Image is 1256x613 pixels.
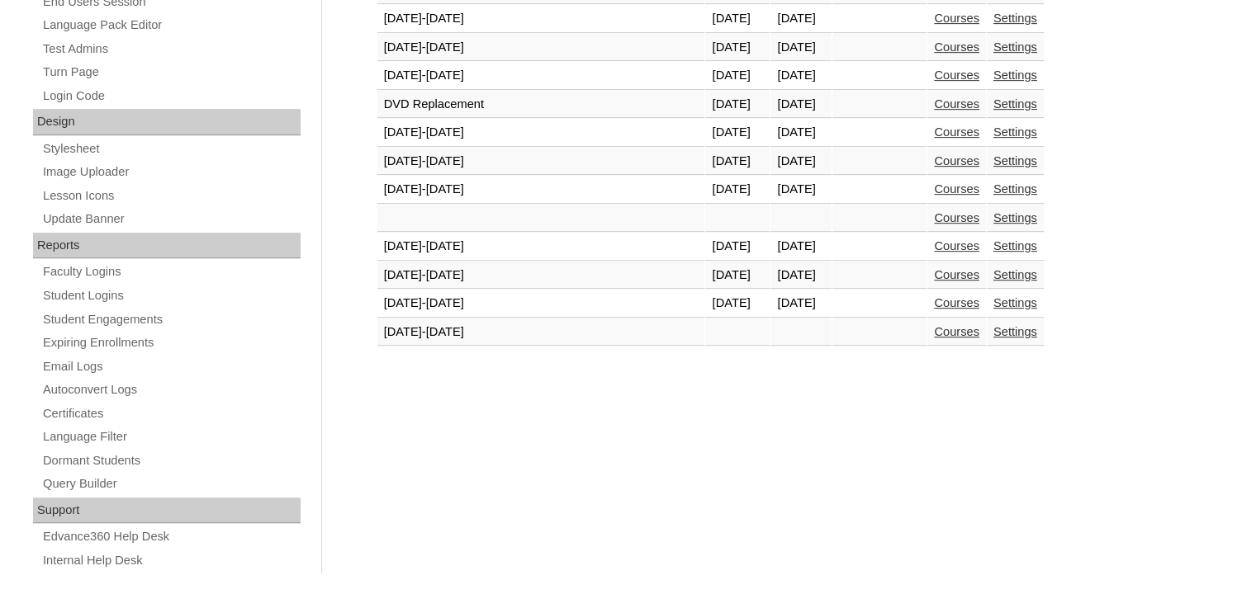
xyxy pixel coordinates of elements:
[934,268,979,281] a: Courses
[377,233,705,261] td: [DATE]-[DATE]
[377,262,705,290] td: [DATE]-[DATE]
[993,97,1037,111] a: Settings
[934,125,979,139] a: Courses
[770,34,831,62] td: [DATE]
[377,318,705,347] td: [DATE]-[DATE]
[705,148,770,176] td: [DATE]
[770,5,831,33] td: [DATE]
[934,12,979,25] a: Courses
[41,380,301,400] a: Autoconvert Logs
[41,550,301,571] a: Internal Help Desk
[41,403,301,424] a: Certificates
[705,34,770,62] td: [DATE]
[41,356,301,377] a: Email Logs
[705,176,770,204] td: [DATE]
[705,62,770,90] td: [DATE]
[33,497,301,524] div: Support
[41,474,301,494] a: Query Builder
[41,39,301,59] a: Test Admins
[770,290,831,318] td: [DATE]
[377,5,705,33] td: [DATE]-[DATE]
[41,62,301,83] a: Turn Page
[934,239,979,252] a: Courses
[770,119,831,147] td: [DATE]
[934,296,979,309] a: Courses
[41,285,301,306] a: Student Logins
[41,86,301,106] a: Login Code
[705,119,770,147] td: [DATE]
[993,125,1037,139] a: Settings
[705,233,770,261] td: [DATE]
[934,40,979,54] a: Courses
[41,15,301,35] a: Language Pack Editor
[33,109,301,135] div: Design
[41,139,301,159] a: Stylesheet
[993,239,1037,252] a: Settings
[377,62,705,90] td: [DATE]-[DATE]
[41,332,301,353] a: Expiring Enrollments
[41,162,301,182] a: Image Uploader
[377,176,705,204] td: [DATE]-[DATE]
[993,211,1037,224] a: Settings
[41,526,301,547] a: Edvance360 Help Desk
[993,40,1037,54] a: Settings
[993,154,1037,167] a: Settings
[934,211,979,224] a: Courses
[41,186,301,206] a: Lesson Icons
[934,68,979,82] a: Courses
[41,209,301,229] a: Update Banner
[705,91,770,119] td: [DATE]
[41,262,301,282] a: Faculty Logins
[934,325,979,338] a: Courses
[705,290,770,318] td: [DATE]
[770,91,831,119] td: [DATE]
[41,450,301,471] a: Dormant Students
[41,427,301,447] a: Language Filter
[770,148,831,176] td: [DATE]
[377,91,705,119] td: DVD Replacement
[770,233,831,261] td: [DATE]
[993,182,1037,196] a: Settings
[33,233,301,259] div: Reports
[993,296,1037,309] a: Settings
[377,119,705,147] td: [DATE]-[DATE]
[41,309,301,330] a: Student Engagements
[377,148,705,176] td: [DATE]-[DATE]
[934,154,979,167] a: Courses
[993,268,1037,281] a: Settings
[377,34,705,62] td: [DATE]-[DATE]
[770,176,831,204] td: [DATE]
[934,97,979,111] a: Courses
[377,290,705,318] td: [DATE]-[DATE]
[993,325,1037,338] a: Settings
[705,5,770,33] td: [DATE]
[770,62,831,90] td: [DATE]
[934,182,979,196] a: Courses
[705,262,770,290] td: [DATE]
[770,262,831,290] td: [DATE]
[993,68,1037,82] a: Settings
[993,12,1037,25] a: Settings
